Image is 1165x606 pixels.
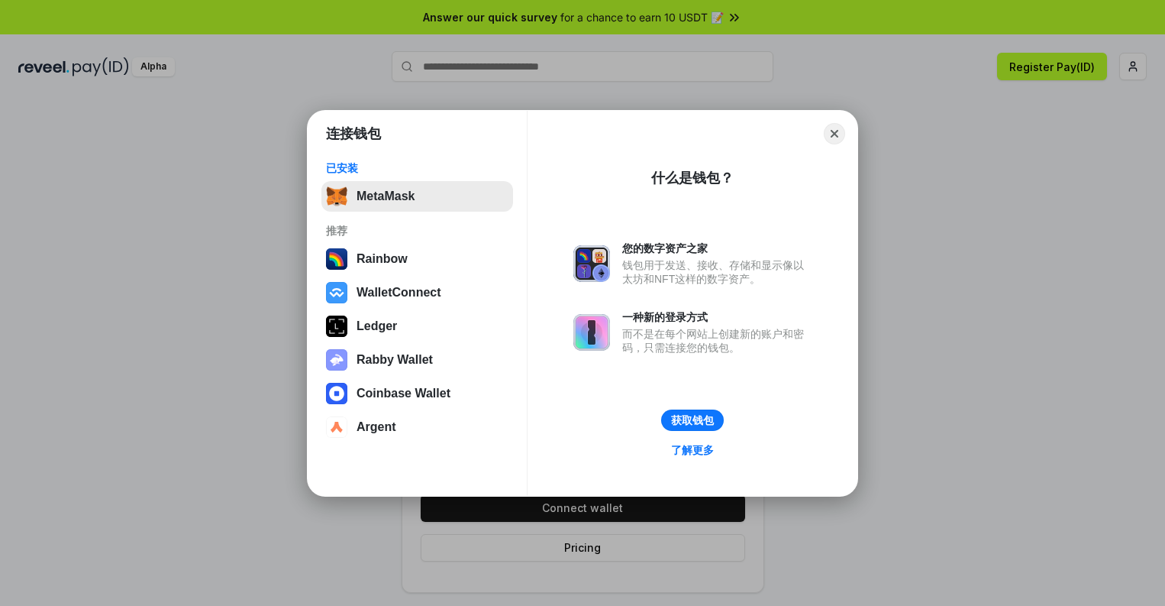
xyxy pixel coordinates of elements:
div: 什么是钱包？ [651,169,734,187]
a: 了解更多 [662,440,723,460]
img: svg+xml,%3Csvg%20xmlns%3D%22http%3A%2F%2Fwww.w3.org%2F2000%2Fsvg%22%20fill%3D%22none%22%20viewBox... [573,314,610,351]
div: Rabby Wallet [357,353,433,367]
button: Argent [321,412,513,442]
div: 了解更多 [671,443,714,457]
img: svg+xml,%3Csvg%20width%3D%22120%22%20height%3D%22120%22%20viewBox%3D%220%200%20120%20120%22%20fil... [326,248,347,270]
img: svg+xml,%3Csvg%20xmlns%3D%22http%3A%2F%2Fwww.w3.org%2F2000%2Fsvg%22%20width%3D%2228%22%20height%3... [326,316,347,337]
div: 已安装 [326,161,508,175]
img: svg+xml,%3Csvg%20width%3D%2228%22%20height%3D%2228%22%20viewBox%3D%220%200%2028%2028%22%20fill%3D... [326,282,347,303]
div: 一种新的登录方式 [622,310,812,324]
button: Rabby Wallet [321,345,513,375]
h1: 连接钱包 [326,125,381,143]
img: svg+xml,%3Csvg%20xmlns%3D%22http%3A%2F%2Fwww.w3.org%2F2000%2Fsvg%22%20fill%3D%22none%22%20viewBox... [573,245,610,282]
img: svg+xml,%3Csvg%20xmlns%3D%22http%3A%2F%2Fwww.w3.org%2F2000%2Fsvg%22%20fill%3D%22none%22%20viewBox... [326,349,347,371]
button: Close [824,123,845,144]
button: MetaMask [321,181,513,212]
div: 钱包用于发送、接收、存储和显示像以太坊和NFT这样的数字资产。 [622,258,812,286]
div: Ledger [357,319,397,333]
div: Coinbase Wallet [357,387,450,400]
div: Rainbow [357,252,408,266]
img: svg+xml,%3Csvg%20fill%3D%22none%22%20height%3D%2233%22%20viewBox%3D%220%200%2035%2033%22%20width%... [326,186,347,207]
img: svg+xml,%3Csvg%20width%3D%2228%22%20height%3D%2228%22%20viewBox%3D%220%200%2028%2028%22%20fill%3D... [326,416,347,438]
div: 获取钱包 [671,413,714,427]
button: 获取钱包 [661,410,724,431]
div: Argent [357,420,396,434]
button: Coinbase Wallet [321,378,513,409]
div: WalletConnect [357,286,441,300]
div: 推荐 [326,224,508,238]
div: MetaMask [357,190,415,203]
button: Ledger [321,311,513,342]
img: svg+xml,%3Csvg%20width%3D%2228%22%20height%3D%2228%22%20viewBox%3D%220%200%2028%2028%22%20fill%3D... [326,383,347,404]
button: Rainbow [321,244,513,274]
div: 而不是在每个网站上创建新的账户和密码，只需连接您的钱包。 [622,327,812,355]
div: 您的数字资产之家 [622,241,812,255]
button: WalletConnect [321,277,513,308]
